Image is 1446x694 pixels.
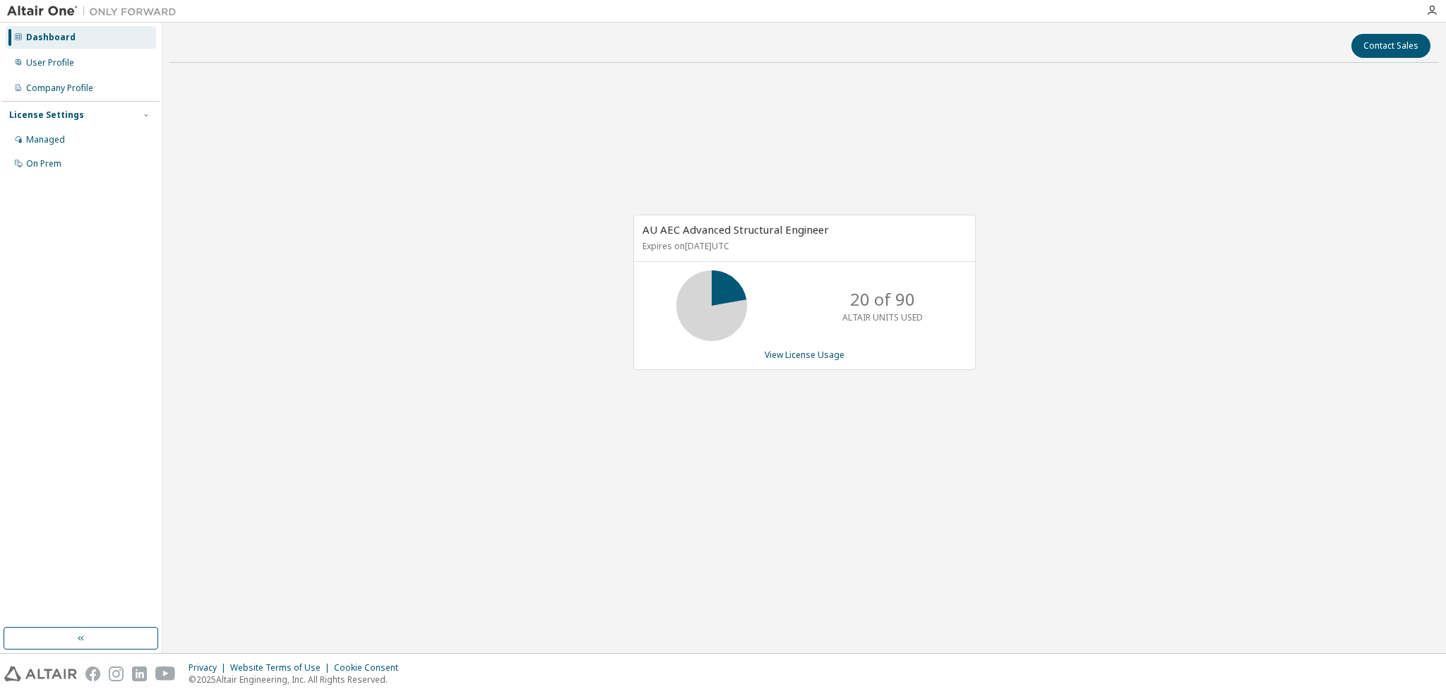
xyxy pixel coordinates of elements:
[230,662,334,674] div: Website Terms of Use
[643,222,829,237] span: AU AEC Advanced Structural Engineer
[4,666,77,681] img: altair_logo.svg
[132,666,147,681] img: linkedin.svg
[1351,34,1430,58] button: Contact Sales
[850,287,915,311] p: 20 of 90
[26,57,74,68] div: User Profile
[765,349,844,361] a: View License Usage
[7,4,184,18] img: Altair One
[26,158,61,169] div: On Prem
[189,674,407,686] p: © 2025 Altair Engineering, Inc. All Rights Reserved.
[85,666,100,681] img: facebook.svg
[26,83,93,94] div: Company Profile
[189,662,230,674] div: Privacy
[109,666,124,681] img: instagram.svg
[9,109,84,121] div: License Settings
[26,134,65,145] div: Managed
[643,240,963,252] p: Expires on [DATE] UTC
[334,662,407,674] div: Cookie Consent
[155,666,176,681] img: youtube.svg
[26,32,76,43] div: Dashboard
[842,311,923,323] p: ALTAIR UNITS USED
